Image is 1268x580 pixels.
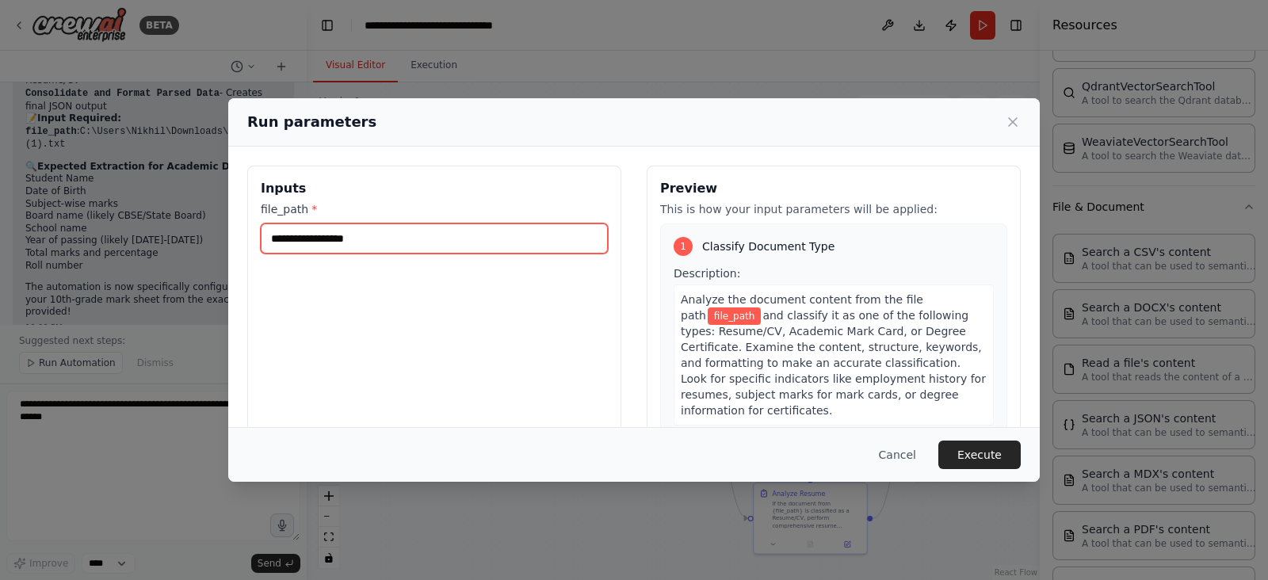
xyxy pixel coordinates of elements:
[674,267,740,280] span: Description:
[660,201,1007,217] p: This is how your input parameters will be applied:
[261,179,608,198] h3: Inputs
[261,201,608,217] label: file_path
[247,111,376,133] h2: Run parameters
[866,441,929,469] button: Cancel
[660,179,1007,198] h3: Preview
[702,238,835,254] span: Classify Document Type
[681,293,923,322] span: Analyze the document content from the file path
[674,237,693,256] div: 1
[938,441,1021,469] button: Execute
[681,309,986,417] span: and classify it as one of the following types: Resume/CV, Academic Mark Card, or Degree Certifica...
[708,307,762,325] span: Variable: file_path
